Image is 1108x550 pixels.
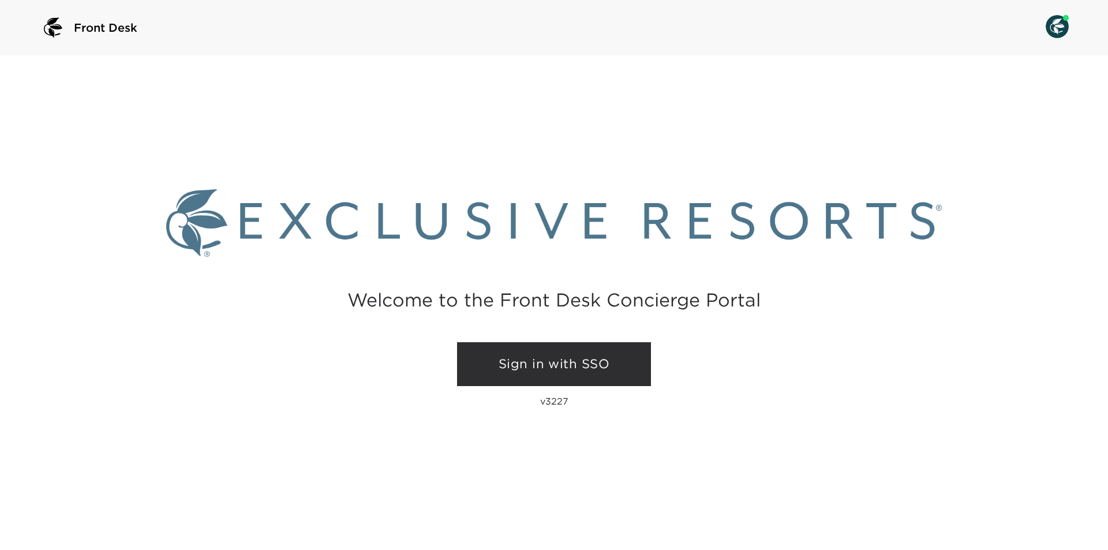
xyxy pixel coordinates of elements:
[166,189,942,257] img: Exclusive Resorts logo
[1046,15,1069,38] img: User
[39,14,67,42] img: logo
[74,20,137,36] span: Front Desk
[457,342,651,386] a: Sign in with SSO
[540,395,568,407] p: v3227
[347,291,761,309] h2: Welcome to the Front Desk Concierge Portal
